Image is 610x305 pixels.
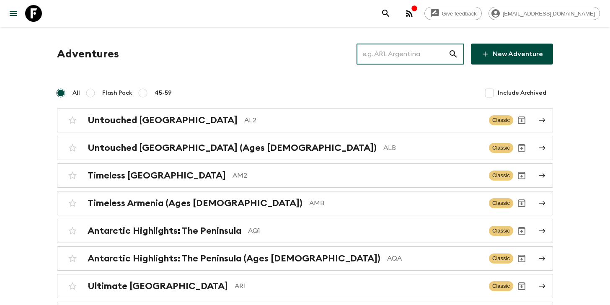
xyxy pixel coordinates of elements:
button: Archive [513,167,530,184]
a: Give feedback [424,7,482,20]
span: Classic [489,171,513,181]
p: AM2 [233,171,482,181]
div: [EMAIL_ADDRESS][DOMAIN_NAME] [489,7,600,20]
a: New Adventure [471,44,553,65]
a: Untouched [GEOGRAPHIC_DATA] (Ages [DEMOGRAPHIC_DATA])ALBClassicArchive [57,136,553,160]
a: Ultimate [GEOGRAPHIC_DATA]AR1ClassicArchive [57,274,553,298]
h2: Ultimate [GEOGRAPHIC_DATA] [88,281,228,292]
span: Flash Pack [102,89,132,97]
span: 45-59 [155,89,172,97]
a: Antarctic Highlights: The PeninsulaAQ1ClassicArchive [57,219,553,243]
button: search adventures [377,5,394,22]
h2: Untouched [GEOGRAPHIC_DATA] [88,115,238,126]
h2: Timeless [GEOGRAPHIC_DATA] [88,170,226,181]
span: Classic [489,115,513,125]
span: Include Archived [498,89,546,97]
p: AR1 [235,281,482,291]
button: Archive [513,195,530,212]
h2: Untouched [GEOGRAPHIC_DATA] (Ages [DEMOGRAPHIC_DATA]) [88,142,377,153]
a: Antarctic Highlights: The Peninsula (Ages [DEMOGRAPHIC_DATA])AQAClassicArchive [57,246,553,271]
span: All [72,89,80,97]
p: AQA [387,253,482,264]
a: Untouched [GEOGRAPHIC_DATA]AL2ClassicArchive [57,108,553,132]
p: AMB [309,198,482,208]
p: AQ1 [248,226,482,236]
button: Archive [513,250,530,267]
a: Timeless Armenia (Ages [DEMOGRAPHIC_DATA])AMBClassicArchive [57,191,553,215]
span: Classic [489,253,513,264]
h1: Adventures [57,46,119,62]
button: Archive [513,140,530,156]
button: menu [5,5,22,22]
button: Archive [513,222,530,239]
h2: Antarctic Highlights: The Peninsula [88,225,241,236]
h2: Antarctic Highlights: The Peninsula (Ages [DEMOGRAPHIC_DATA]) [88,253,380,264]
span: Classic [489,226,513,236]
span: Classic [489,281,513,291]
p: AL2 [244,115,482,125]
button: Archive [513,112,530,129]
a: Timeless [GEOGRAPHIC_DATA]AM2ClassicArchive [57,163,553,188]
button: Archive [513,278,530,295]
h2: Timeless Armenia (Ages [DEMOGRAPHIC_DATA]) [88,198,302,209]
span: Classic [489,198,513,208]
input: e.g. AR1, Argentina [357,42,448,66]
span: Give feedback [437,10,481,17]
span: [EMAIL_ADDRESS][DOMAIN_NAME] [498,10,600,17]
p: ALB [383,143,482,153]
span: Classic [489,143,513,153]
